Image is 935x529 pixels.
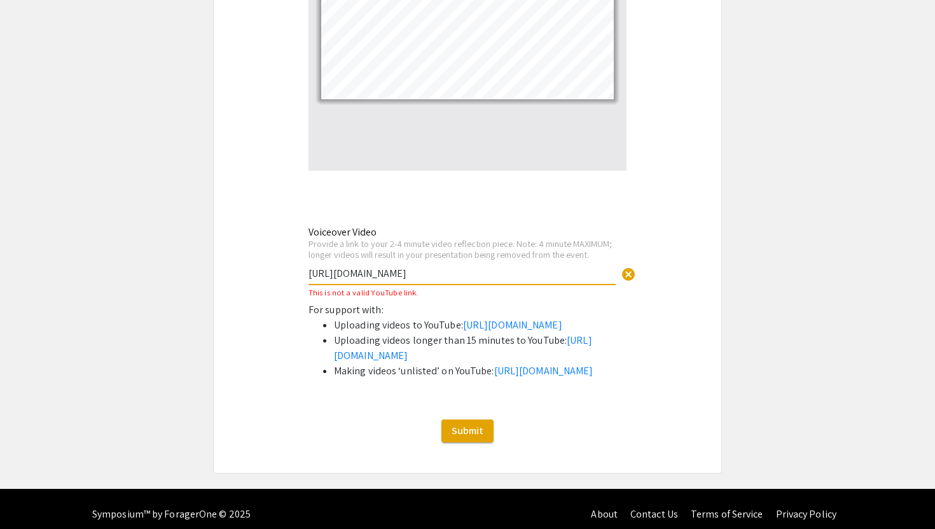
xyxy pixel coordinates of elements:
a: Contact Us [630,507,678,521]
a: [URL][DOMAIN_NAME] [334,334,592,362]
span: Submit [452,424,483,437]
li: Uploading videos longer than 15 minutes to YouTube: [334,333,627,363]
a: Terms of Service [691,507,763,521]
li: Making videos ‘unlisted’ on YouTube: [334,363,627,379]
a: [URL][DOMAIN_NAME] [463,318,562,332]
iframe: Chat [10,472,54,519]
mat-label: Voiceover Video [308,225,377,239]
button: Submit [441,420,494,442]
div: Provide a link to your 2-4 minute video reflection piece. Note: 4 minute MAXIMUM; longer videos w... [308,238,616,260]
a: [URL][DOMAIN_NAME] [494,364,593,377]
span: cancel [621,267,636,282]
span: For support with: [308,303,384,316]
small: This is not a valid YouTube link. [308,287,418,298]
a: Privacy Policy [776,507,836,521]
a: About [591,507,618,521]
button: Clear [616,260,641,286]
li: Uploading videos to YouTube: [334,318,627,333]
input: Type Here [308,267,616,280]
